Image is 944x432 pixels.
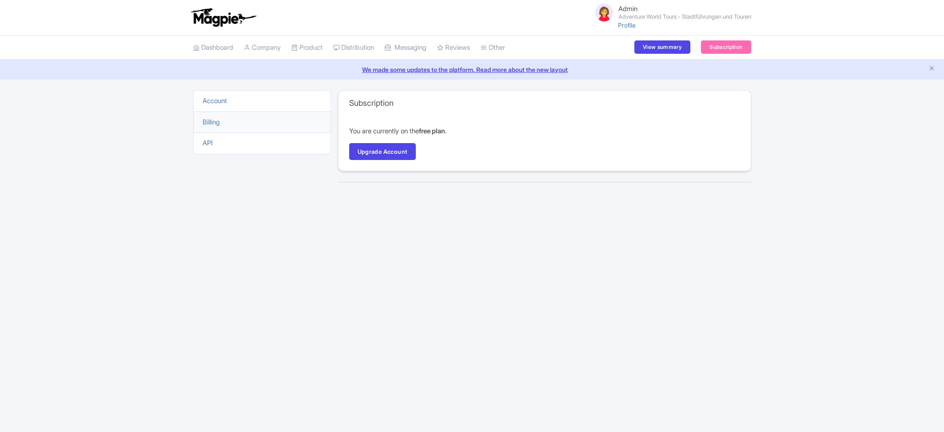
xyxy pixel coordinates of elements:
[419,127,445,135] strong: free plan
[385,36,426,60] a: Messaging
[203,139,213,147] a: API
[437,36,470,60] a: Reviews
[481,36,505,60] a: Other
[349,143,416,160] a: Upgrade Account
[928,64,935,74] button: Close announcement
[701,40,751,54] a: Subscription
[618,21,636,29] a: Profile
[593,2,615,23] img: avatar_key_member-9c1dde93af8b07d7383eb8b5fb890c87.png
[618,4,637,13] span: Admin
[244,36,281,60] a: Company
[5,65,939,74] a: We made some updates to the platform. Read more about the new layout
[634,40,690,54] a: View summary
[203,96,227,105] a: Account
[291,36,323,60] a: Product
[193,36,233,60] a: Dashboard
[333,36,374,60] a: Distribution
[349,126,740,136] p: You are currently on the .
[203,118,220,126] a: Billing
[588,2,751,23] a: Admin Adventure World Tours - Stadtführungen und Touren
[618,14,751,20] small: Adventure World Tours - Stadtführungen und Touren
[189,8,258,27] img: logo-ab69f6fb50320c5b225c76a69d11143b.png
[349,98,394,108] h3: Subscription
